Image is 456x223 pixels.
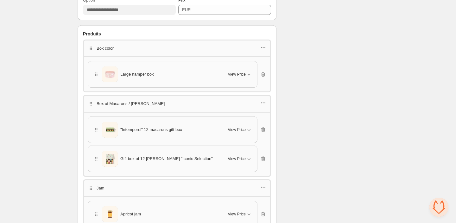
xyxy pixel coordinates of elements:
[224,154,256,164] button: View Price
[102,65,118,84] img: Large hamper box
[224,125,256,135] button: View Price
[228,72,246,77] span: View Price
[228,127,246,132] span: View Price
[224,69,256,79] button: View Price
[97,101,165,107] p: Box of Macarons / [PERSON_NAME]
[83,31,101,37] span: Produits
[97,45,114,52] p: Box color
[102,120,118,139] img: "Intemporel" 12 macarons gift box
[120,156,213,162] span: Gift box of 12 [PERSON_NAME] "Iconic Selection"
[102,149,118,168] img: Gift box of 12 Eugénie "Iconic Selection"
[182,7,191,13] div: EUR
[429,198,448,217] div: Open chat
[224,209,256,219] button: View Price
[120,127,182,133] span: "Intemporel" 12 macarons gift box
[228,156,246,161] span: View Price
[120,71,154,77] span: Large hamper box
[120,211,141,217] span: Apricot jam
[228,212,246,217] span: View Price
[97,185,104,191] p: Jam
